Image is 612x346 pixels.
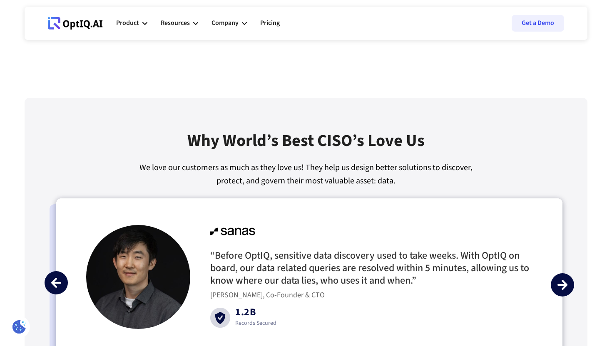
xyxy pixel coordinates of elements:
[50,161,562,188] div: We love our customers as much as they love us! They help us design better solutions to discover, ...
[116,17,139,29] div: Product
[116,11,147,36] div: Product
[235,308,276,319] div: 1.2B
[45,271,68,294] div: previous slide
[161,11,198,36] div: Resources
[48,11,103,36] a: Webflow Homepage
[211,17,239,29] div: Company
[260,11,280,36] a: Pricing
[551,273,574,297] div: next slide
[161,17,190,29] div: Resources
[210,250,532,287] h3: “Before OptIQ, sensitive data discovery used to take weeks. With OptIQ on board, our data related...
[187,131,425,161] div: Why World’s best CISO’s Love Us
[210,291,330,299] div: [PERSON_NAME], Co-Founder & CTO
[211,11,247,36] div: Company
[235,319,276,327] div: Records Secured
[512,15,564,32] a: Get a Demo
